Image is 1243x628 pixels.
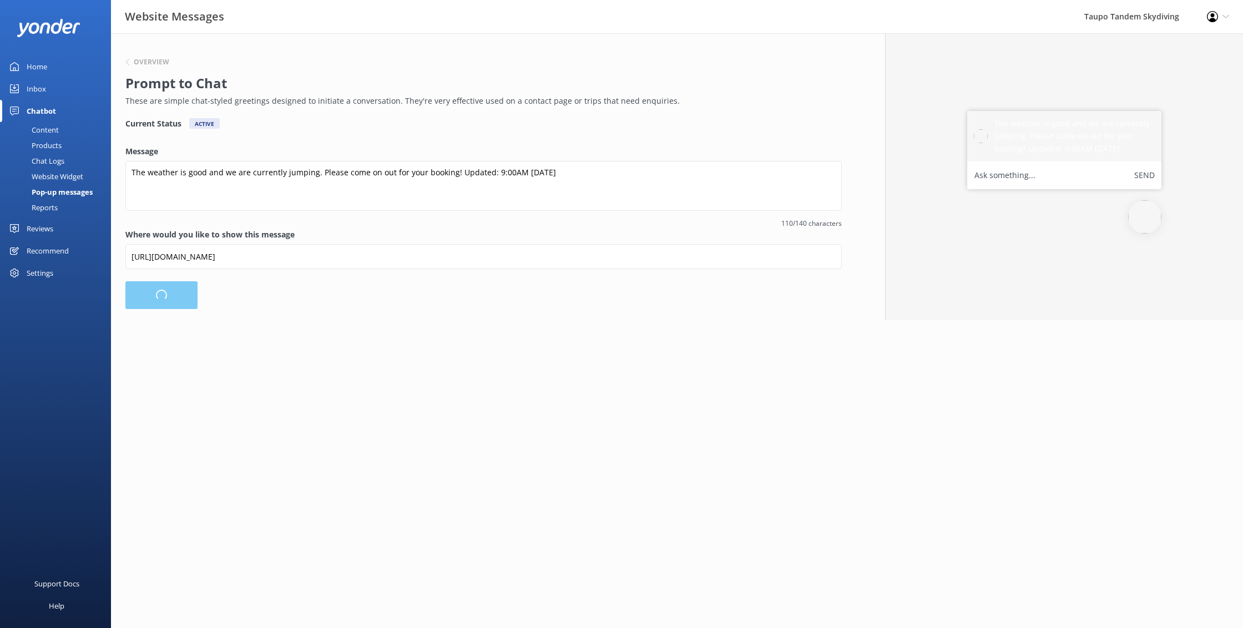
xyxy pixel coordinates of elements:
[7,138,62,153] div: Products
[125,118,181,129] h4: Current Status
[7,122,111,138] a: Content
[49,595,64,617] div: Help
[974,168,1035,183] label: Ask something...
[125,229,842,241] label: Where would you like to show this message
[27,262,53,284] div: Settings
[7,169,111,184] a: Website Widget
[125,145,842,158] label: Message
[34,573,79,595] div: Support Docs
[125,95,836,107] p: These are simple chat-styled greetings designed to initiate a conversation. They're very effectiv...
[125,218,842,229] span: 110/140 characters
[125,8,224,26] h3: Website Messages
[7,153,64,169] div: Chat Logs
[994,118,1155,155] h5: The weather is good and we are currently jumping. Please come on out for your booking! Updated: 9...
[189,118,220,129] div: Active
[7,200,111,215] a: Reports
[7,138,111,153] a: Products
[17,19,80,37] img: yonder-white-logo.png
[7,200,58,215] div: Reports
[27,240,69,262] div: Recommend
[7,122,59,138] div: Content
[7,184,93,200] div: Pop-up messages
[27,78,46,100] div: Inbox
[27,100,56,122] div: Chatbot
[1134,168,1155,183] button: Send
[27,217,53,240] div: Reviews
[7,184,111,200] a: Pop-up messages
[7,153,111,169] a: Chat Logs
[125,244,842,269] input: https://www.example.com/page
[125,73,836,94] h2: Prompt to Chat
[134,59,169,65] h6: Overview
[7,169,83,184] div: Website Widget
[125,59,169,65] button: Overview
[125,161,842,211] textarea: The weather is good and we are currently jumping. Please come on out for your booking! Updated: 9...
[27,55,47,78] div: Home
